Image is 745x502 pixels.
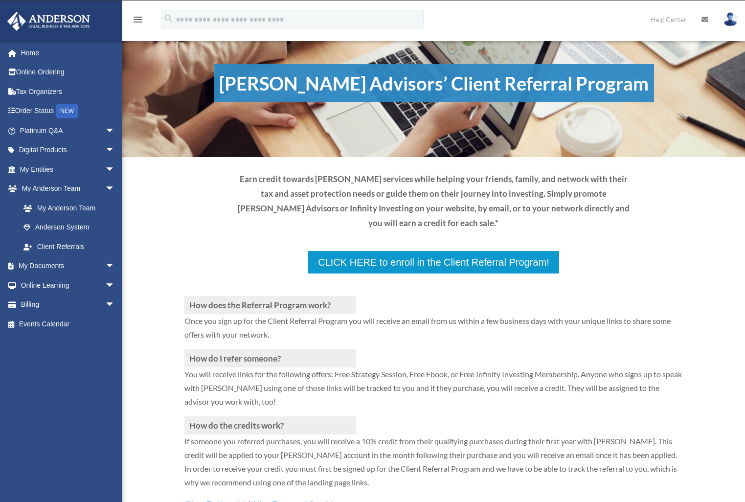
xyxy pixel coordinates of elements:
[56,104,78,118] div: NEW
[163,13,174,24] i: search
[214,64,654,102] h1: [PERSON_NAME] Advisors’ Client Referral Program
[4,12,93,31] img: Anderson Advisors Platinum Portal
[234,172,633,230] p: Earn credit towards [PERSON_NAME] services while helping your friends, family, and network with t...
[14,237,125,256] a: Client Referrals
[7,314,130,334] a: Events Calendar
[184,314,682,349] p: Once you sign up for the Client Referral Program you will receive an email from us within a few b...
[105,179,125,199] span: arrow_drop_down
[7,82,130,101] a: Tax Organizers
[7,63,130,82] a: Online Ordering
[7,43,130,63] a: Home
[7,179,130,199] a: My Anderson Teamarrow_drop_down
[105,121,125,141] span: arrow_drop_down
[105,295,125,315] span: arrow_drop_down
[184,349,356,367] h3: How do I refer someone?
[132,14,144,25] i: menu
[7,101,130,121] a: Order StatusNEW
[14,198,130,218] a: My Anderson Team
[105,140,125,160] span: arrow_drop_down
[105,256,125,276] span: arrow_drop_down
[105,160,125,180] span: arrow_drop_down
[307,250,560,274] a: CLICK HERE to enroll in the Client Referral Program!
[7,295,130,315] a: Billingarrow_drop_down
[132,17,144,25] a: menu
[184,416,356,434] h3: How do the credits work?
[14,218,130,237] a: Anderson System
[184,296,356,314] h3: How does the Referral Program work?
[105,275,125,296] span: arrow_drop_down
[7,160,130,179] a: My Entitiesarrow_drop_down
[184,367,682,416] p: You will receive links for the following offers: Free Strategy Session, Free Ebook, or Free Infin...
[723,12,738,26] img: User Pic
[7,121,130,140] a: Platinum Q&Aarrow_drop_down
[7,140,130,160] a: Digital Productsarrow_drop_down
[7,275,130,295] a: Online Learningarrow_drop_down
[7,256,130,276] a: My Documentsarrow_drop_down
[184,434,682,497] p: If someone you referred purchases, you will receive a 10% credit from their qualifying purchases ...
